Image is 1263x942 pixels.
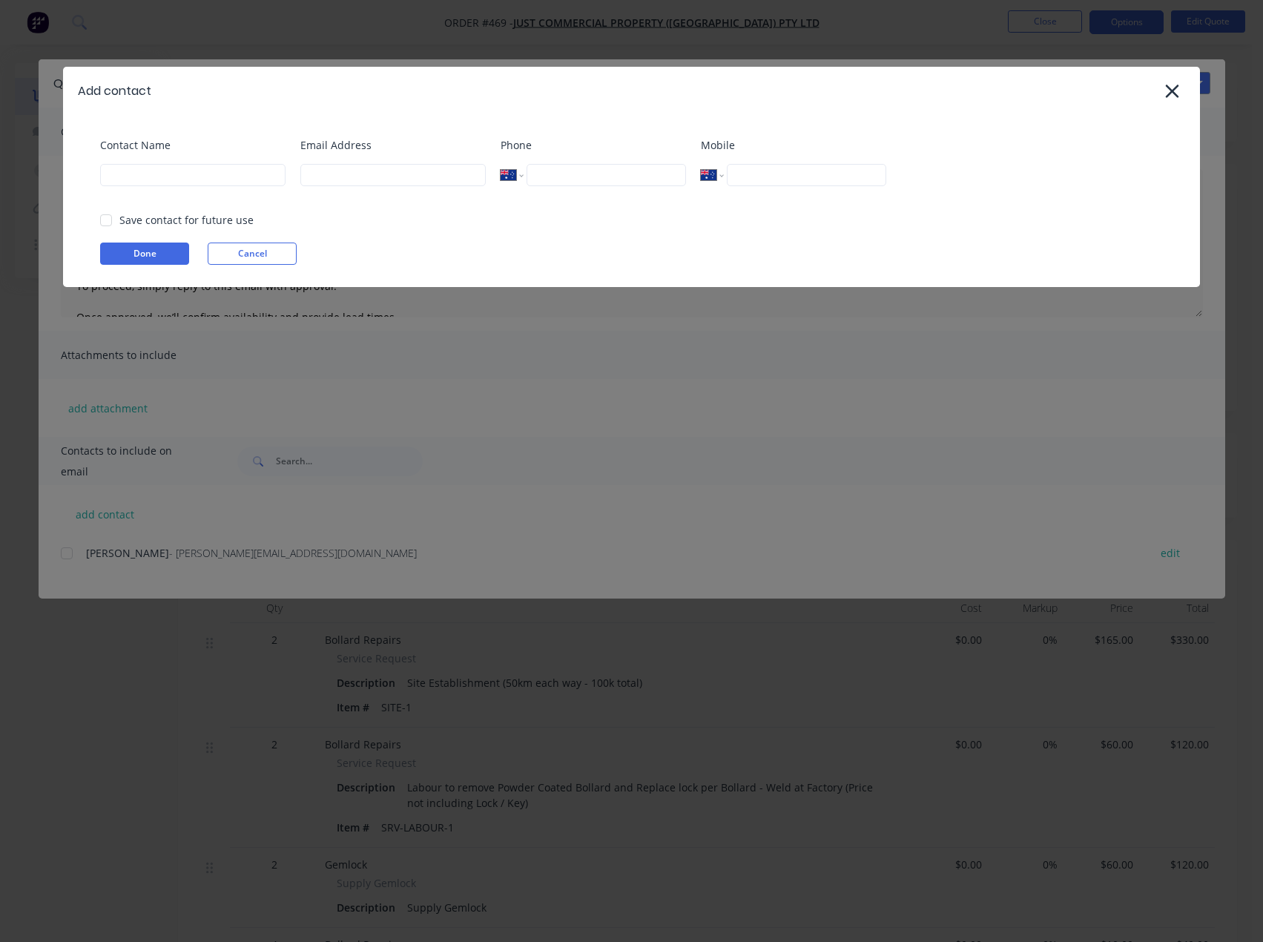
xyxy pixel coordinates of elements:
[501,137,686,153] label: Phone
[300,137,486,153] label: Email Address
[78,82,151,100] div: Add contact
[119,212,254,228] div: Save contact for future use
[100,243,189,265] button: Done
[100,137,286,153] label: Contact Name
[208,243,297,265] button: Cancel
[701,137,886,153] label: Mobile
